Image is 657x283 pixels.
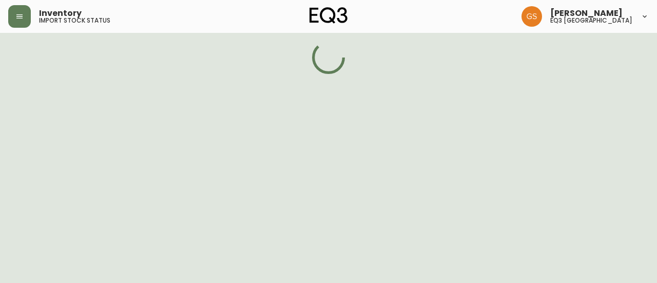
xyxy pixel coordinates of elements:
img: 6b403d9c54a9a0c30f681d41f5fc2571 [521,6,542,27]
img: logo [310,7,347,24]
h5: import stock status [39,17,110,24]
span: Inventory [39,9,82,17]
h5: eq3 [GEOGRAPHIC_DATA] [550,17,632,24]
span: [PERSON_NAME] [550,9,623,17]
